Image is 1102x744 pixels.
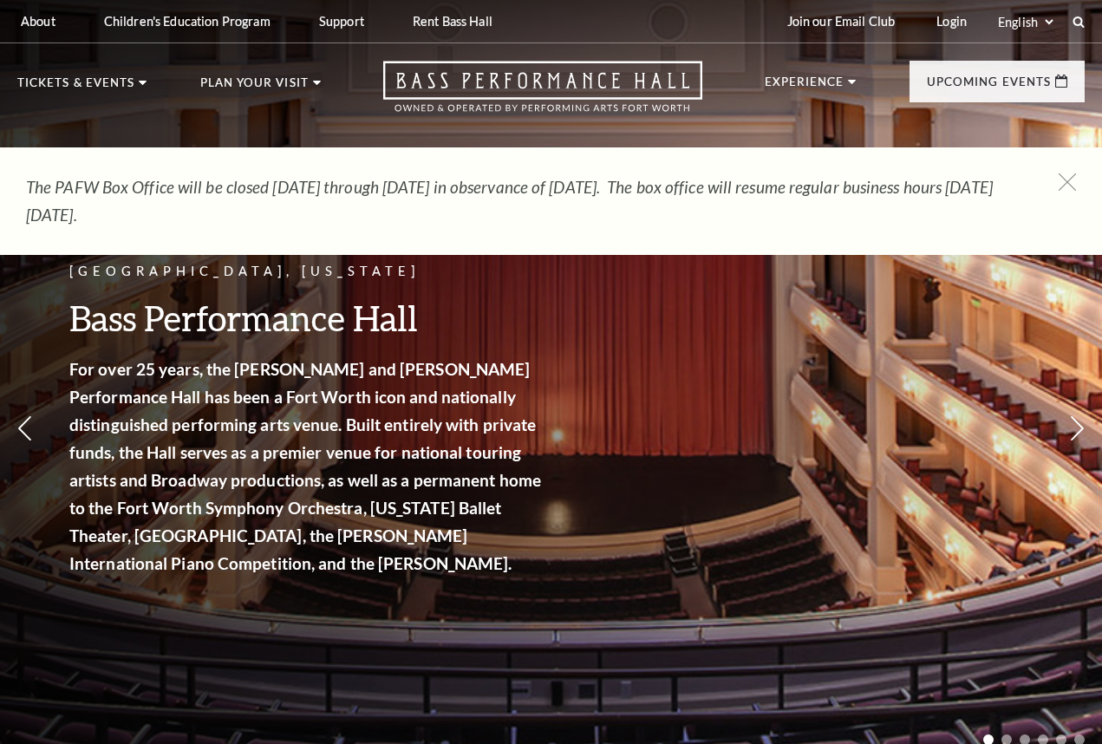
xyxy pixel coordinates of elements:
p: About [21,14,55,29]
p: [GEOGRAPHIC_DATA], [US_STATE] [69,261,546,283]
p: Children's Education Program [104,14,271,29]
strong: For over 25 years, the [PERSON_NAME] and [PERSON_NAME] Performance Hall has been a Fort Worth ico... [69,359,541,573]
p: Upcoming Events [927,76,1051,97]
p: Experience [765,76,844,97]
p: Rent Bass Hall [413,14,492,29]
p: Support [319,14,364,29]
select: Select: [994,14,1056,30]
h3: Bass Performance Hall [69,296,546,340]
p: Plan Your Visit [200,77,309,98]
em: The PAFW Box Office will be closed [DATE] through [DATE] in observance of [DATE]. The box office ... [26,177,993,225]
p: Tickets & Events [17,77,134,98]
